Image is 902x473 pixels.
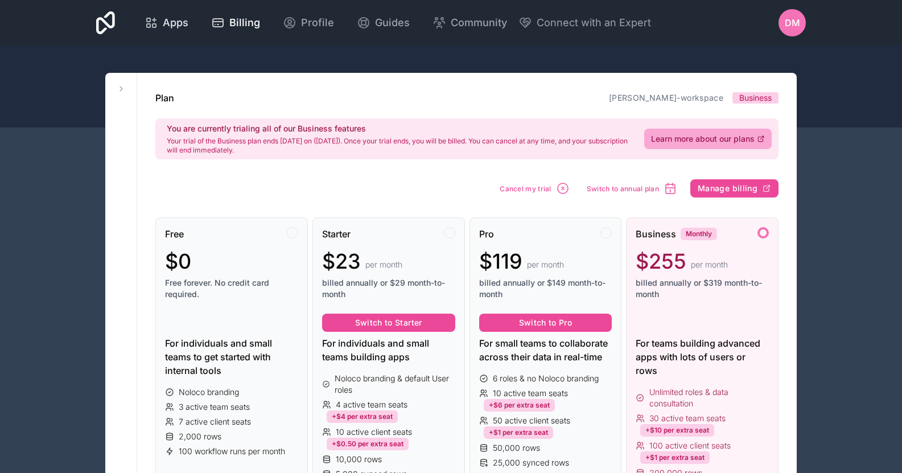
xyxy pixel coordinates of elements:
a: [PERSON_NAME]-workspace [609,93,723,102]
span: Switch to annual plan [587,184,659,193]
a: Guides [348,10,419,35]
span: Unlimited roles & data consultation [649,386,769,409]
span: 100 workflow runs per month [179,446,285,457]
span: $119 [479,250,522,273]
button: Connect with an Expert [518,15,651,31]
span: $0 [165,250,191,273]
span: 6 roles & no Noloco branding [493,373,599,384]
p: Your trial of the Business plan ends [DATE] on ([DATE]). Once your trial ends, you will be billed... [167,137,631,155]
span: billed annually or $149 month-to-month [479,277,612,300]
a: Apps [135,10,197,35]
a: Billing [202,10,269,35]
span: 4 active team seats [336,399,407,410]
span: DM [785,16,800,30]
div: For small teams to collaborate across their data in real-time [479,336,612,364]
span: 30 active team seats [649,413,726,424]
span: 10 active team seats [493,388,568,399]
div: +$4 per extra seat [327,410,398,423]
span: per month [365,259,402,270]
h2: You are currently trialing all of our Business features [167,123,631,134]
a: Learn more about our plans [644,129,772,149]
button: Manage billing [690,179,779,198]
span: Manage billing [698,183,757,194]
span: Apps [163,15,188,31]
div: +$10 per extra seat [640,424,714,437]
span: Business [636,227,676,241]
span: per month [527,259,564,270]
span: $255 [636,250,686,273]
div: +$0.50 per extra seat [327,438,409,450]
span: 50 active client seats [493,415,570,426]
span: Profile [301,15,334,31]
span: Free forever. No credit card required. [165,277,298,300]
span: 2,000 rows [179,431,221,442]
h1: Plan [155,91,174,105]
span: Cancel my trial [500,184,551,193]
span: billed annually or $319 month-to-month [636,277,769,300]
span: Business [739,92,772,104]
span: Pro [479,227,494,241]
span: 10 active client seats [336,426,412,438]
button: Switch to Pro [479,314,612,332]
button: Switch to annual plan [583,178,681,199]
span: 50,000 rows [493,442,540,454]
span: billed annually or $29 month-to-month [322,277,455,300]
div: Monthly [681,228,717,240]
span: Connect with an Expert [537,15,651,31]
span: Starter [322,227,351,241]
span: Community [451,15,507,31]
a: Community [423,10,516,35]
span: Noloco branding [179,386,239,398]
div: For teams building advanced apps with lots of users or rows [636,336,769,377]
span: Guides [375,15,410,31]
span: per month [691,259,728,270]
div: +$6 per extra seat [484,399,555,412]
span: 100 active client seats [649,440,731,451]
button: Cancel my trial [496,178,574,199]
div: For individuals and small teams building apps [322,336,455,364]
span: 10,000 rows [336,454,382,465]
span: 3 active team seats [179,401,250,413]
div: +$1 per extra seat [484,426,553,439]
span: 7 active client seats [179,416,251,427]
button: Switch to Starter [322,314,455,332]
span: 25,000 synced rows [493,457,569,468]
span: $23 [322,250,361,273]
div: +$1 per extra seat [640,451,710,464]
span: Billing [229,15,260,31]
div: For individuals and small teams to get started with internal tools [165,336,298,377]
span: Learn more about our plans [651,133,755,145]
a: Profile [274,10,343,35]
span: Free [165,227,184,241]
span: Noloco branding & default User roles [335,373,455,396]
